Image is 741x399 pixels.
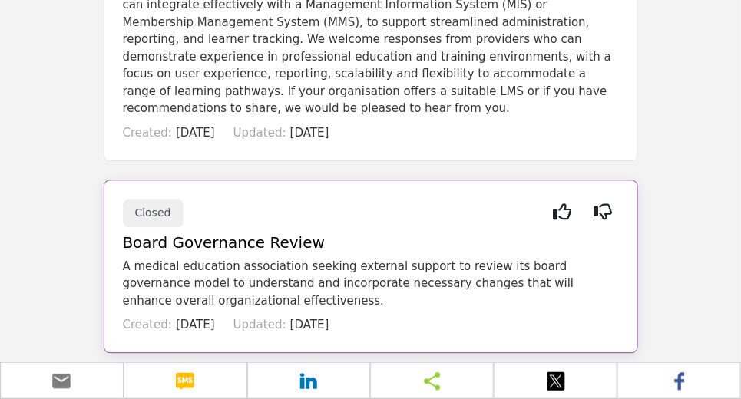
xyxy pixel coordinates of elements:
[135,206,171,219] span: Closed
[290,126,329,140] span: [DATE]
[123,318,172,331] span: Created:
[233,126,286,140] span: Updated:
[233,318,286,331] span: Updated:
[290,318,329,331] span: [DATE]
[123,258,619,310] p: A medical education association seeking external support to review its board governance model to ...
[123,233,619,252] h5: Board Governance Review
[176,126,215,140] span: [DATE]
[423,372,442,391] img: sharethis-white sharing button
[670,372,689,391] img: facebook-white sharing button
[123,126,172,140] span: Created:
[176,372,194,391] img: sms-white sharing button
[176,318,215,331] span: [DATE]
[553,212,571,213] i: Interested
[594,212,613,213] i: Not Interested
[52,372,71,391] img: email-white sharing button
[299,372,318,391] img: linkedin-white sharing button
[547,372,565,391] img: twitter-white sharing button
